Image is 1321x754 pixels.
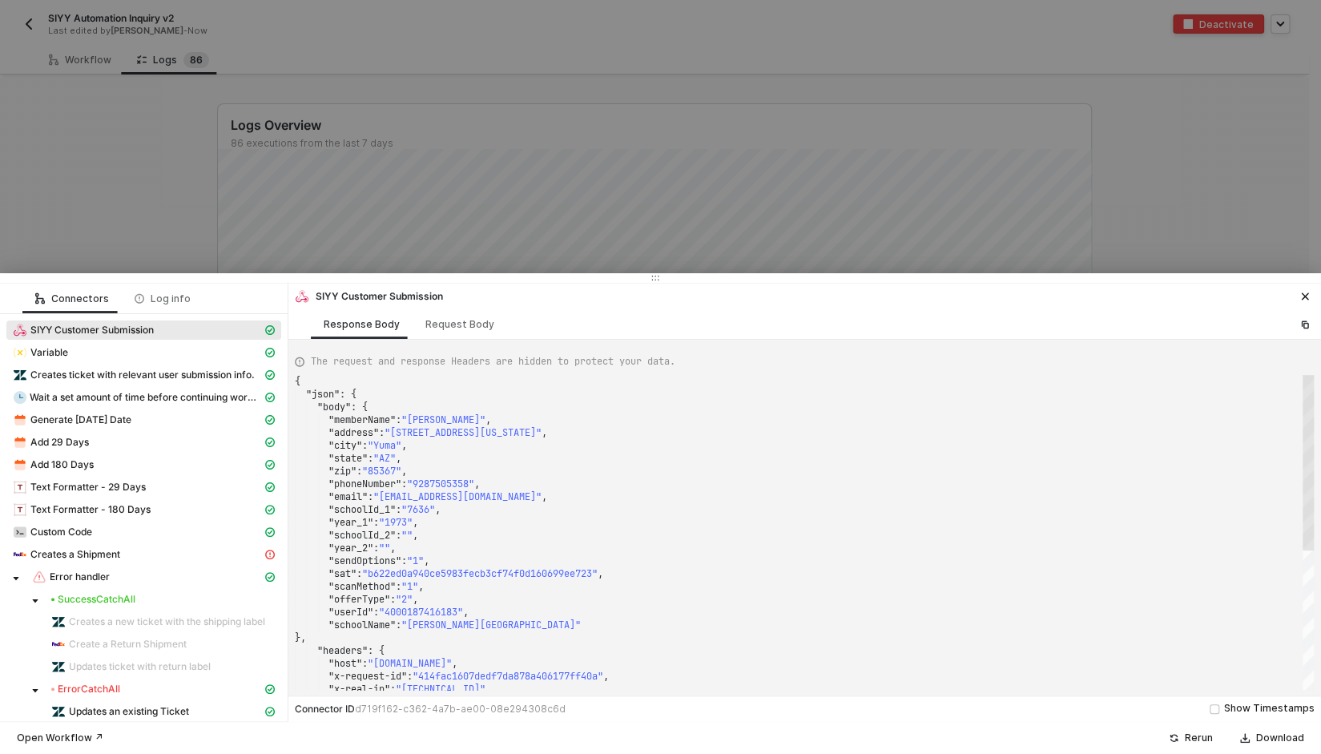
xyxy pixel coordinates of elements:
[265,370,275,380] span: icon-cards
[14,346,26,359] img: integration-icon
[295,289,443,304] div: SIYY Customer Submission
[1169,733,1178,743] span: icon-success-page
[31,597,39,605] span: caret-down
[30,526,92,538] span: Custom Code
[14,548,26,561] img: integration-icon
[45,635,281,654] span: Create a Return Shipment
[418,580,424,593] span: ,
[14,391,26,404] img: integration-icon
[265,415,275,425] span: icon-cards
[328,580,396,593] span: "scanMethod"
[368,644,385,657] span: : {
[396,529,401,542] span: :
[396,580,401,593] span: :
[35,294,45,304] span: icon-logic
[295,703,566,716] div: Connector ID
[52,638,65,651] img: integration-icon
[328,503,396,516] span: "schoolId_1"
[368,490,373,503] span: :
[328,554,401,567] span: "sendOptions"
[30,324,154,337] span: SIYY Customer Submission
[14,436,26,449] img: integration-icon
[362,567,598,580] span: "b622ed0a940ce5983fecb3cf74f0d160699ee723"
[17,732,103,744] div: Open Workflow ↗
[362,657,368,670] span: :
[265,572,275,582] span: icon-cards
[328,657,362,670] span: "host"
[328,542,373,554] span: "year_2"
[407,478,474,490] span: "9287505358"
[45,612,281,631] span: Creates a new ticket with the shipping label
[14,413,26,426] img: integration-icon
[328,413,396,426] span: "memberName"
[379,542,390,554] span: ""
[296,290,308,303] img: integration-icon
[424,554,429,567] span: ,
[30,458,94,471] span: Add 180 Days
[6,728,114,748] button: Open Workflow ↗
[45,702,281,721] span: Updates an existing Ticket
[401,413,485,426] span: "[PERSON_NAME]"
[328,478,401,490] span: "phoneNumber"
[340,388,356,401] span: : {
[6,455,281,474] span: Add 180 Days
[396,683,485,696] span: "[TECHNICAL_ID]"
[379,516,413,529] span: "1973"
[463,606,469,619] span: ,
[379,606,463,619] span: "4000187416183"
[317,401,351,413] span: "body"
[1300,320,1310,329] span: icon-copy-paste
[52,660,65,673] img: integration-icon
[401,478,407,490] span: :
[396,413,401,426] span: :
[265,550,275,559] span: icon-exclamation
[1230,728,1315,748] button: Download
[328,683,390,696] span: "x-real-ip"
[69,705,189,718] span: Updates an existing Ticket
[52,615,65,628] img: integration-icon
[265,460,275,470] span: icon-cards
[1158,728,1223,748] button: Rerun
[401,580,418,593] span: "1"
[390,683,396,696] span: :
[328,606,373,619] span: "userId"
[401,465,407,478] span: ,
[6,522,281,542] span: Custom Code
[1240,733,1250,743] span: icon-download
[396,593,413,606] span: "2"
[14,526,26,538] img: integration-icon
[12,575,20,583] span: caret-down
[265,505,275,514] span: icon-cards
[1224,701,1315,716] div: Show Timestamps
[328,619,396,631] span: "schoolName"
[413,516,418,529] span: ,
[407,670,413,683] span: :
[396,452,401,465] span: ,
[385,426,542,439] span: "[STREET_ADDRESS][US_STATE]"
[26,567,281,587] span: Error handler
[373,452,396,465] span: "AZ"
[373,606,379,619] span: :
[401,439,407,452] span: ,
[33,571,46,583] img: integration-icon
[6,433,281,452] span: Add 29 Days
[265,393,275,402] span: icon-cards
[30,503,151,516] span: Text Formatter - 180 Days
[650,273,660,283] span: icon-drag-indicator
[6,321,281,340] span: SIYY Customer Submission
[51,683,120,696] div: Error CatchAll
[30,346,68,359] span: Variable
[401,503,435,516] span: "7636"
[265,325,275,335] span: icon-cards
[265,348,275,357] span: icon-cards
[6,500,281,519] span: Text Formatter - 180 Days
[265,482,275,492] span: icon-cards
[6,545,281,564] span: Creates a Shipment
[435,503,441,516] span: ,
[6,365,281,385] span: Creates ticket with relevant user submission info.
[30,391,262,404] span: Wait a set amount of time before continuing workflow
[355,703,566,715] span: d719f162-c362-4a7b-ae00-08e294308c6d
[30,413,131,426] span: Generate [DATE] Date
[598,567,603,580] span: ,
[295,631,306,644] span: },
